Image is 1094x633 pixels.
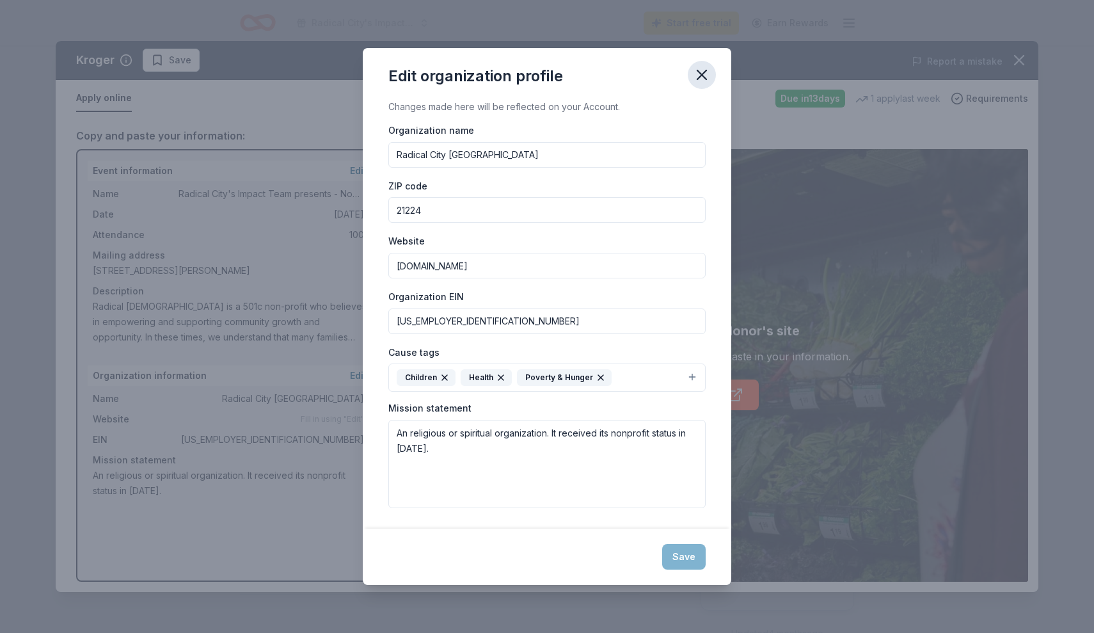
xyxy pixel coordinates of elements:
label: Website [388,235,425,248]
div: Children [397,369,456,386]
div: Health [461,369,512,386]
label: Organization name [388,124,474,137]
input: 12-3456789 [388,308,706,334]
label: Mission statement [388,402,472,415]
div: Edit organization profile [388,66,563,86]
input: 12345 (U.S. only) [388,197,706,223]
div: Changes made here will be reflected on your Account. [388,99,706,115]
button: ChildrenHealthPoverty & Hunger [388,364,706,392]
label: ZIP code [388,180,427,193]
label: Organization EIN [388,291,464,303]
div: Poverty & Hunger [517,369,612,386]
label: Cause tags [388,346,440,359]
textarea: An religious or spiritual organization. It received its nonprofit status in [DATE]. [388,420,706,508]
